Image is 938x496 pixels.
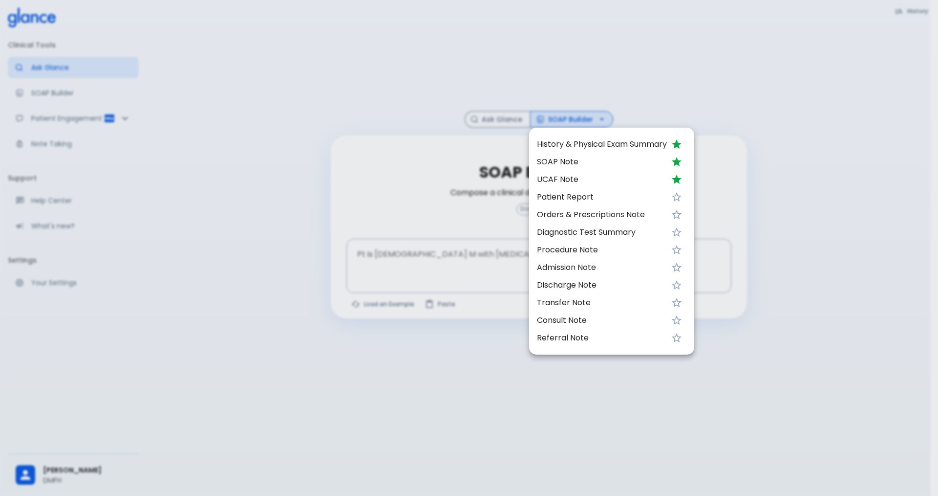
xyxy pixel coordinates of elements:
span: Consult Note [537,315,667,326]
span: Diagnostic Test Summary [537,226,667,238]
button: Favorite [667,328,686,348]
button: Favorite [667,240,686,260]
button: Favorite [667,223,686,242]
button: Favorite [667,258,686,277]
span: SOAP Note [537,156,667,168]
button: Favorite [667,205,686,225]
span: Procedure Note [537,244,667,256]
span: Discharge Note [537,279,667,291]
button: Favorite [667,293,686,313]
span: Admission Note [537,262,667,273]
span: UCAF Note [537,174,667,185]
button: Unfavorite [667,135,686,154]
span: Transfer Note [537,297,667,309]
span: History & Physical Exam Summary [537,138,667,150]
span: Referral Note [537,332,667,344]
button: Unfavorite [667,152,686,172]
button: Unfavorite [667,170,686,189]
span: Orders & Prescriptions Note [537,209,667,221]
button: Favorite [667,187,686,207]
button: Favorite [667,311,686,330]
span: Patient Report [537,191,667,203]
button: Favorite [667,275,686,295]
